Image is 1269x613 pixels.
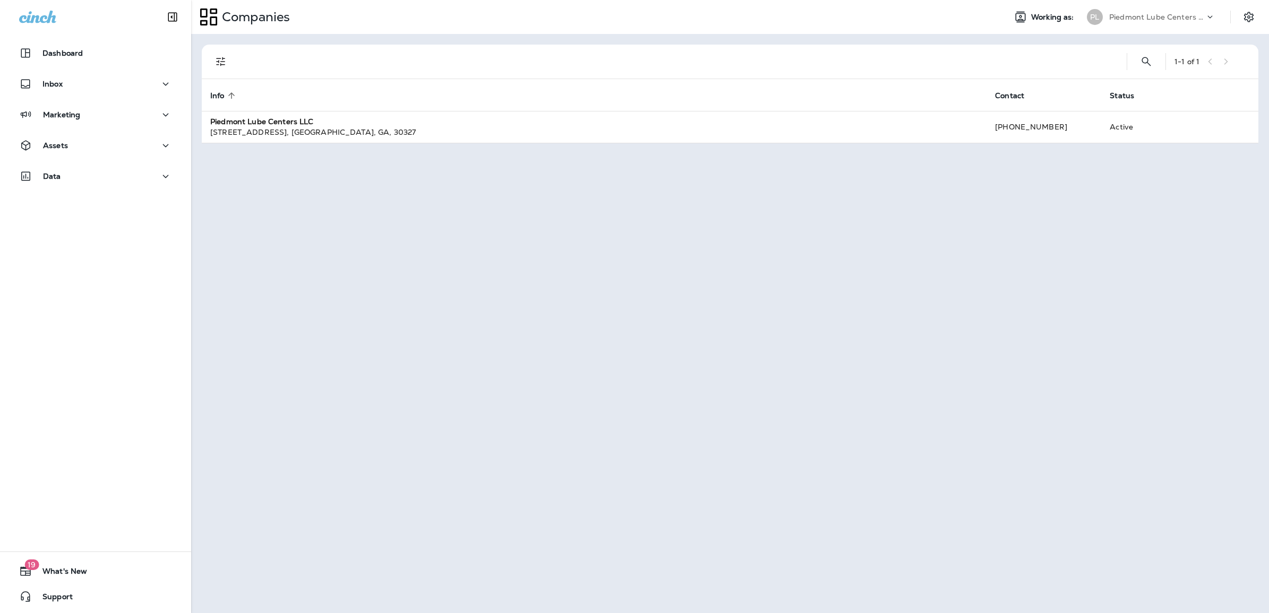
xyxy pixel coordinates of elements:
p: Piedmont Lube Centers LLC [1109,13,1205,21]
button: Assets [11,135,181,156]
button: 19What's New [11,560,181,582]
button: Inbox [11,73,181,94]
button: Filters [210,51,231,72]
div: PL [1087,9,1103,25]
span: Contact [995,91,1038,100]
button: Marketing [11,104,181,125]
span: Info [210,91,238,100]
p: Marketing [43,110,80,119]
span: Status [1110,91,1148,100]
td: Active [1101,111,1180,143]
button: Collapse Sidebar [158,6,187,28]
p: Companies [218,9,290,25]
span: Contact [995,91,1024,100]
span: Status [1110,91,1134,100]
strong: Piedmont Lube Centers LLC [210,117,314,126]
p: Data [43,172,61,180]
button: Support [11,586,181,607]
div: 1 - 1 of 1 [1174,57,1199,66]
p: Dashboard [42,49,83,57]
span: What's New [32,567,87,580]
span: Info [210,91,225,100]
button: Settings [1239,7,1258,27]
span: 19 [24,559,39,570]
span: Working as: [1031,13,1076,22]
p: Assets [43,141,68,150]
button: Search Companies [1136,51,1157,72]
button: Dashboard [11,42,181,64]
span: Support [32,592,73,605]
button: Data [11,166,181,187]
td: [PHONE_NUMBER] [987,111,1101,143]
div: [STREET_ADDRESS] , [GEOGRAPHIC_DATA] , GA , 30327 [210,127,978,137]
p: Inbox [42,80,63,88]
